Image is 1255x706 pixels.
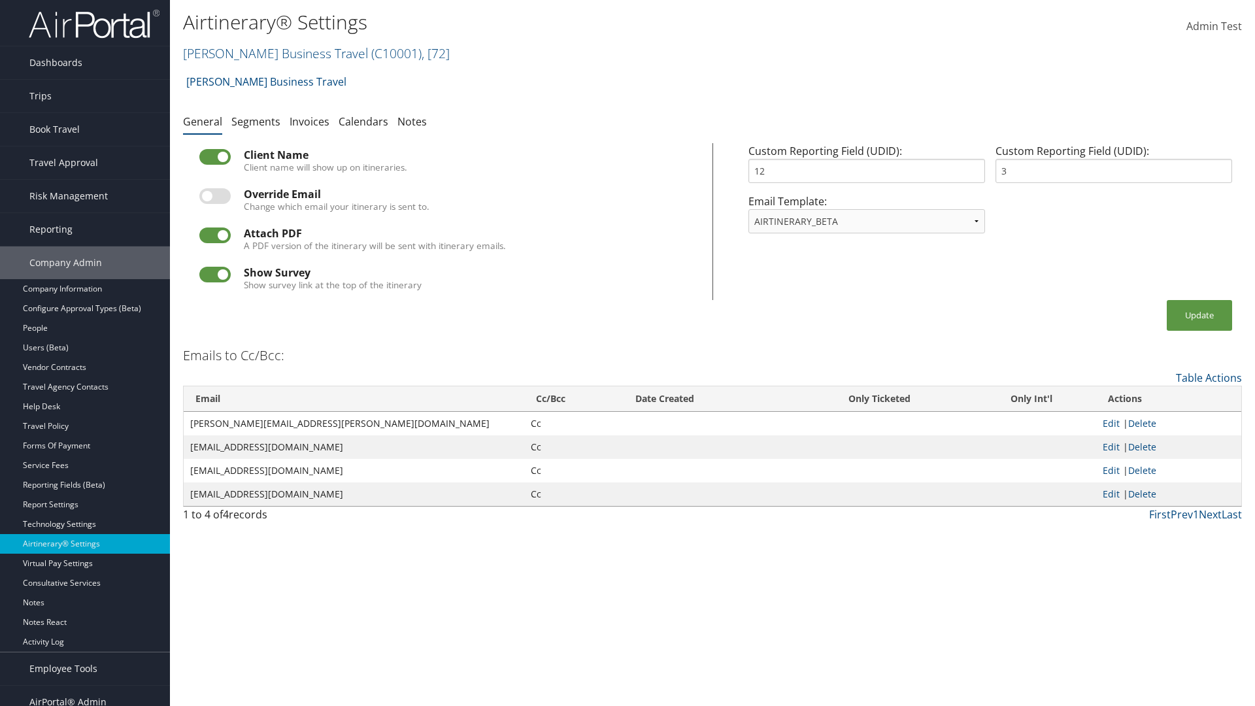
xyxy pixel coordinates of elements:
td: Cc [524,482,624,506]
span: Travel Approval [29,146,98,179]
label: Change which email your itinerary is sent to. [244,200,429,213]
button: Update [1167,300,1232,331]
a: Notes [397,114,427,129]
td: Cc [524,412,624,435]
a: Prev [1171,507,1193,522]
th: Cc/Bcc: activate to sort column ascending [524,386,624,412]
span: Book Travel [29,113,80,146]
img: airportal-logo.png [29,8,159,39]
h3: Emails to Cc/Bcc: [183,346,284,365]
span: Risk Management [29,180,108,212]
a: First [1149,507,1171,522]
a: Last [1222,507,1242,522]
a: Edit [1103,441,1120,453]
span: ( C10001 ) [371,44,422,62]
a: Edit [1103,488,1120,500]
a: Edit [1103,417,1120,429]
th: Date Created: activate to sort column ascending [624,386,792,412]
a: Delete [1128,464,1156,477]
div: Show Survey [244,267,696,278]
a: Next [1199,507,1222,522]
div: 1 to 4 of records [183,507,440,529]
label: A PDF version of the itinerary will be sent with itinerary emails. [244,239,506,252]
th: Actions [1096,386,1241,412]
a: Delete [1128,488,1156,500]
th: Only Ticketed: activate to sort column ascending [792,386,967,412]
span: Trips [29,80,52,112]
a: [PERSON_NAME] Business Travel [186,69,346,95]
a: Admin Test [1186,7,1242,47]
div: Override Email [244,188,696,200]
td: [EMAIL_ADDRESS][DOMAIN_NAME] [184,459,524,482]
span: Dashboards [29,46,82,79]
a: Delete [1128,441,1156,453]
a: Delete [1128,417,1156,429]
span: , [ 72 ] [422,44,450,62]
span: 4 [223,507,229,522]
a: Calendars [339,114,388,129]
td: [PERSON_NAME][EMAIL_ADDRESS][PERSON_NAME][DOMAIN_NAME] [184,412,524,435]
a: General [183,114,222,129]
a: Edit [1103,464,1120,477]
div: Client Name [244,149,696,161]
td: | [1096,482,1241,506]
a: [PERSON_NAME] Business Travel [183,44,450,62]
a: 1 [1193,507,1199,522]
td: | [1096,435,1241,459]
th: Only Int'l: activate to sort column ascending [967,386,1096,412]
a: Table Actions [1176,371,1242,385]
h1: Airtinerary® Settings [183,8,889,36]
th: Email: activate to sort column ascending [184,386,524,412]
td: [EMAIL_ADDRESS][DOMAIN_NAME] [184,435,524,459]
div: Custom Reporting Field (UDID): [990,143,1237,193]
td: Cc [524,459,624,482]
a: Invoices [290,114,329,129]
label: Client name will show up on itineraries. [244,161,407,174]
a: Segments [231,114,280,129]
td: | [1096,459,1241,482]
span: Company Admin [29,246,102,279]
label: Show survey link at the top of the itinerary [244,278,422,292]
div: Email Template: [743,193,990,244]
div: Custom Reporting Field (UDID): [743,143,990,193]
td: | [1096,412,1241,435]
td: [EMAIL_ADDRESS][DOMAIN_NAME] [184,482,524,506]
span: Admin Test [1186,19,1242,33]
span: Employee Tools [29,652,97,685]
span: Reporting [29,213,73,246]
td: Cc [524,435,624,459]
div: Attach PDF [244,227,696,239]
